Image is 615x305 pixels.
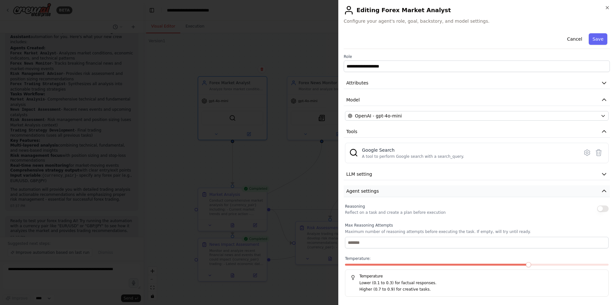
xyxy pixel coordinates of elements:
[345,204,365,209] span: Reasoning
[346,97,360,103] span: Model
[589,33,607,45] button: Save
[350,274,603,279] h5: Temperature
[345,223,609,228] label: Max Reasoning Attempts
[344,77,610,89] button: Attributes
[346,128,357,135] span: Tools
[345,210,446,215] p: Reflect on a task and create a plan before execution
[344,18,610,24] span: Configure your agent's role, goal, backstory, and model settings.
[355,113,402,119] span: OpenAI - gpt-4o-mini
[345,229,609,234] p: Maximum number of reasoning attempts before executing the task. If empty, will try until ready.
[344,94,610,106] button: Model
[345,111,609,121] button: OpenAI - gpt-4o-mini
[344,168,610,180] button: LLM setting
[362,154,464,159] div: A tool to perform Google search with a search_query.
[344,54,610,59] label: Role
[344,185,610,197] button: Agent settings
[349,148,358,157] img: SerplyWebSearchTool
[581,147,593,158] button: Configure tool
[346,80,368,86] span: Attributes
[593,147,604,158] button: Delete tool
[563,33,586,45] button: Cancel
[344,5,610,15] h2: Editing Forex Market Analyst
[359,280,603,286] p: Lower (0.1 to 0.3) for factual responses.
[362,147,464,153] div: Google Search
[346,188,379,194] span: Agent settings
[345,256,371,261] span: Temperature:
[346,171,372,177] span: LLM setting
[344,126,610,138] button: Tools
[359,286,603,293] p: Higher (0.7 to 0.9) for creative tasks.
